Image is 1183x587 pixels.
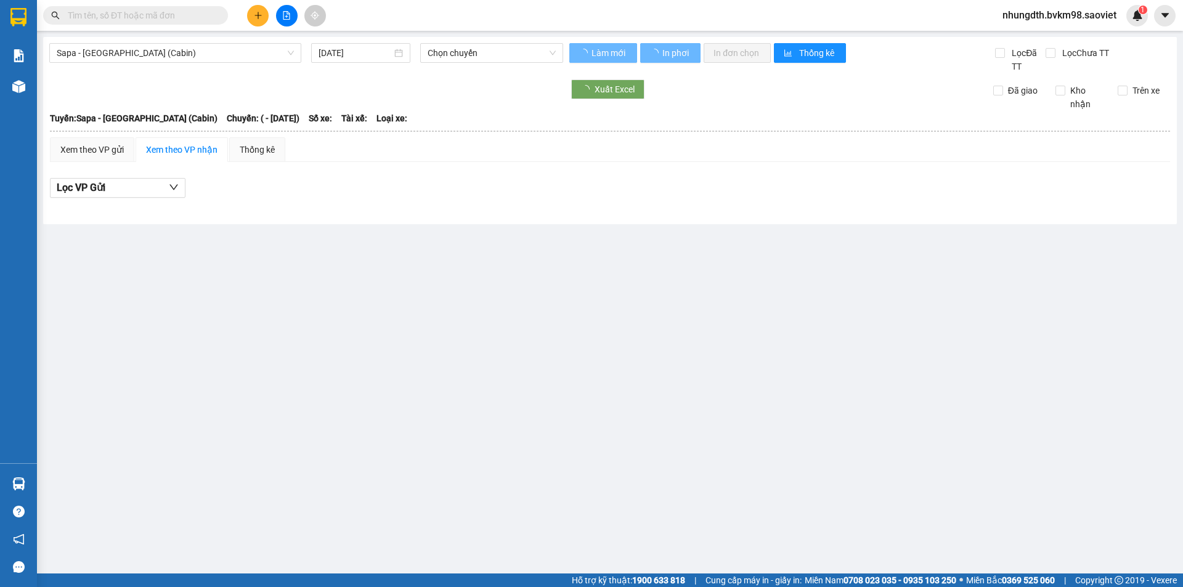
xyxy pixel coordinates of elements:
[569,43,637,63] button: Làm mới
[1002,575,1055,585] strong: 0369 525 060
[428,44,556,62] span: Chọn chuyến
[12,80,25,93] img: warehouse-icon
[571,79,644,99] button: Xuất Excel
[1139,6,1147,14] sup: 1
[50,113,217,123] b: Tuyến: Sapa - [GEOGRAPHIC_DATA] (Cabin)
[247,5,269,26] button: plus
[311,11,319,20] span: aim
[1132,10,1143,21] img: icon-new-feature
[13,561,25,573] span: message
[12,49,25,62] img: solution-icon
[50,178,185,198] button: Lọc VP Gửi
[1154,5,1176,26] button: caret-down
[304,5,326,26] button: aim
[799,46,836,60] span: Thống kê
[1057,46,1111,60] span: Lọc Chưa TT
[146,143,217,156] div: Xem theo VP nhận
[966,573,1055,587] span: Miền Bắc
[169,182,179,192] span: down
[10,8,26,26] img: logo-vxr
[694,573,696,587] span: |
[579,49,590,57] span: loading
[227,111,299,125] span: Chuyến: ( - [DATE])
[784,49,794,59] span: bar-chart
[68,9,213,22] input: Tìm tên, số ĐT hoặc mã đơn
[1003,84,1043,97] span: Đã giao
[57,44,294,62] span: Sapa - Hà Nội (Cabin)
[254,11,262,20] span: plus
[1007,46,1045,73] span: Lọc Đã TT
[1140,6,1145,14] span: 1
[640,43,701,63] button: In phơi
[240,143,275,156] div: Thống kê
[60,143,124,156] div: Xem theo VP gửi
[1065,84,1108,111] span: Kho nhận
[51,11,60,20] span: search
[1115,576,1123,585] span: copyright
[57,180,105,195] span: Lọc VP Gửi
[632,575,685,585] strong: 1900 633 818
[662,46,691,60] span: In phơi
[1160,10,1171,21] span: caret-down
[704,43,771,63] button: In đơn chọn
[276,5,298,26] button: file-add
[705,573,802,587] span: Cung cấp máy in - giấy in:
[650,49,661,57] span: loading
[805,573,956,587] span: Miền Nam
[319,46,392,60] input: 11/09/2025
[12,477,25,490] img: warehouse-icon
[282,11,291,20] span: file-add
[591,46,627,60] span: Làm mới
[572,573,685,587] span: Hỗ trợ kỹ thuật:
[993,7,1126,23] span: nhungdth.bvkm98.saoviet
[1064,573,1066,587] span: |
[1128,84,1165,97] span: Trên xe
[376,111,407,125] span: Loại xe:
[341,111,367,125] span: Tài xế:
[844,575,956,585] strong: 0708 023 035 - 0935 103 250
[774,43,846,63] button: bar-chartThống kê
[309,111,332,125] span: Số xe:
[13,533,25,545] span: notification
[959,578,963,583] span: ⚪️
[13,506,25,517] span: question-circle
